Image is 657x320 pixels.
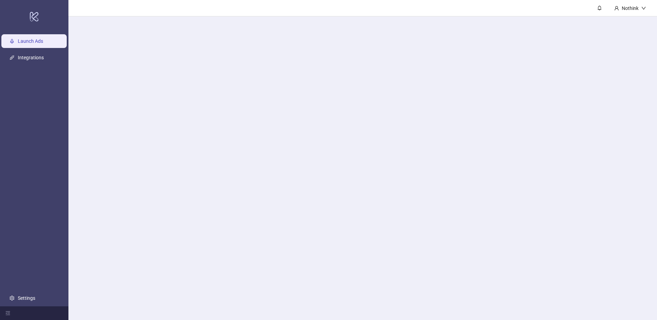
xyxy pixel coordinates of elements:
[641,6,646,11] span: down
[5,311,10,316] span: menu-fold
[18,295,35,301] a: Settings
[619,4,641,12] div: Nothink
[597,5,602,10] span: bell
[18,55,44,60] a: Integrations
[614,6,619,11] span: user
[18,38,43,44] a: Launch Ads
